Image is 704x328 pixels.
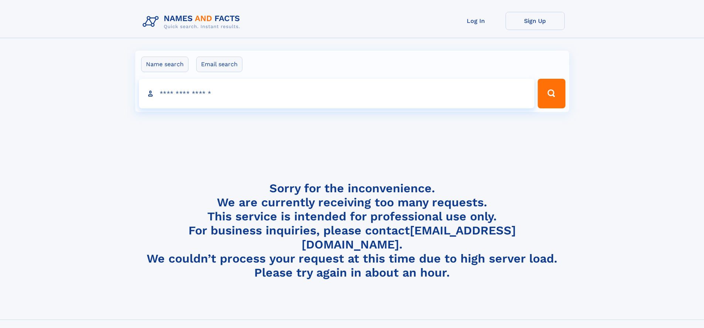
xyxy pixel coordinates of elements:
[141,57,188,72] label: Name search
[140,181,565,280] h4: Sorry for the inconvenience. We are currently receiving too many requests. This service is intend...
[140,12,246,32] img: Logo Names and Facts
[538,79,565,108] button: Search Button
[446,12,506,30] a: Log In
[139,79,535,108] input: search input
[506,12,565,30] a: Sign Up
[302,223,516,251] a: [EMAIL_ADDRESS][DOMAIN_NAME]
[196,57,242,72] label: Email search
